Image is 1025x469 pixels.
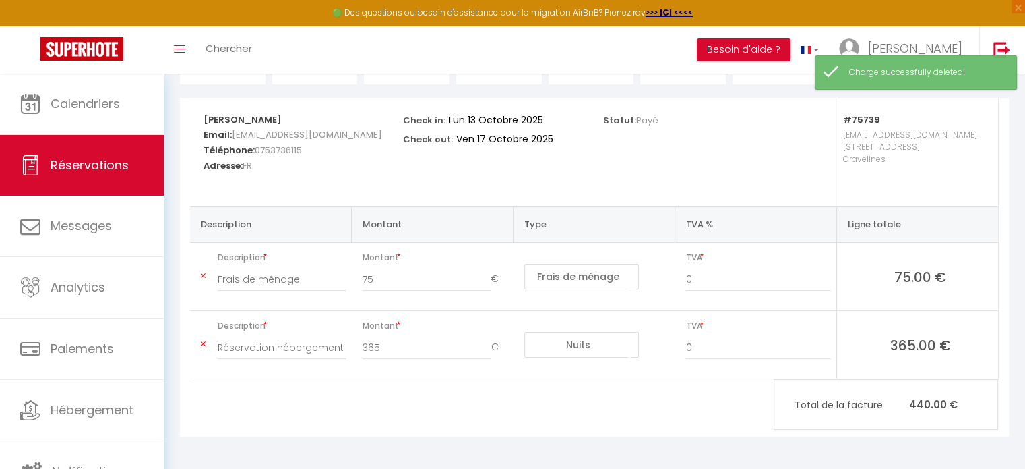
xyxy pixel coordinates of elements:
span: Hébergement [51,402,133,418]
span: Montant [363,248,508,267]
p: [EMAIL_ADDRESS][DOMAIN_NAME] [STREET_ADDRESS] Gravelines [843,126,985,193]
span: Paiements [51,340,114,357]
span: Description [218,316,346,335]
th: TVA % [675,206,836,242]
a: >>> ICI <<<< [646,7,693,18]
span: € [491,335,508,360]
span: Réservations [51,157,129,173]
img: ... [839,38,859,59]
span: Description [218,248,346,267]
th: Type [514,206,675,242]
span: [EMAIL_ADDRESS][DOMAIN_NAME] [232,125,382,144]
strong: Téléphone: [204,144,255,157]
span: Montant [363,316,508,335]
span: Messages [51,217,112,234]
p: Check out: [403,130,453,146]
span: 365.00 € [848,335,993,354]
th: Description [190,206,352,242]
span: € [491,267,508,292]
a: ... [PERSON_NAME] [829,26,979,74]
th: Montant [352,206,514,242]
p: 440.00 € [774,390,997,419]
strong: #75739 [843,113,880,126]
span: 0753736115 [255,140,302,160]
img: logout [993,41,1010,58]
span: TVA [685,316,830,335]
button: Besoin d'aide ? [697,38,790,61]
a: Chercher [195,26,262,74]
p: Statut: [603,111,658,127]
span: TVA [685,248,830,267]
strong: Adresse: [204,159,243,172]
img: Super Booking [40,37,123,61]
span: [PERSON_NAME] [868,40,962,57]
p: Check in: [403,111,445,127]
span: Calendriers [51,95,120,112]
span: Chercher [206,41,252,55]
th: Ligne totale [836,206,998,242]
span: 75.00 € [848,267,993,286]
span: FR [243,156,252,175]
strong: [PERSON_NAME] [204,113,282,126]
div: Charge successfully deleted! [849,66,1003,79]
strong: Email: [204,128,232,141]
span: Analytics [51,279,105,296]
span: Payé [636,114,658,127]
span: Total de la facture [795,397,909,412]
